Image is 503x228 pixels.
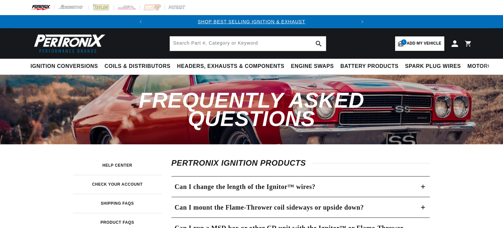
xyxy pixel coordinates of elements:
[134,15,147,28] button: Translation missing: en.sections.announcements.previous_announcement
[73,175,162,194] a: Check your account
[312,36,326,51] button: search button
[105,63,171,70] span: Coils & Distributors
[395,36,444,51] a: 1Add my vehicle
[73,156,162,175] a: Help Center
[30,63,98,70] span: Ignition Conversions
[30,32,106,55] img: Pertronix
[407,40,441,47] span: Add my vehicle
[288,59,337,74] summary: Engine Swaps
[171,158,312,167] span: Pertronix Ignition Products
[401,39,407,45] span: 1
[198,19,305,24] a: SHOP BEST SELLING IGNITION & EXHAUST
[174,59,288,74] summary: Headers, Exhausts & Components
[175,181,315,192] h3: Can I change the length of the Ignitor™ wires?
[170,36,326,51] input: Search Part #, Category or Keyword
[171,176,430,197] summary: Can I change the length of the Ignitor™ wires?
[402,59,464,74] summary: Spark Plug Wires
[147,18,356,25] div: 1 of 2
[291,63,334,70] span: Engine Swaps
[101,202,134,205] h3: Shipping FAQs
[177,63,284,70] span: Headers, Exhausts & Components
[73,194,162,213] a: Shipping FAQs
[175,202,364,213] h3: Can I mount the Flame-Thrower coil sideways or upside down?
[139,88,364,130] span: Frequently Asked Questions
[102,164,132,167] h3: Help Center
[356,15,369,28] button: Translation missing: en.sections.announcements.next_announcement
[14,15,489,28] slideshow-component: Translation missing: en.sections.announcements.announcement_bar
[92,183,143,186] h3: Check your account
[100,221,134,224] h3: Product FAQs
[147,18,356,25] div: Announcement
[101,59,174,74] summary: Coils & Distributors
[337,59,402,74] summary: Battery Products
[405,63,461,70] span: Spark Plug Wires
[30,59,101,74] summary: Ignition Conversions
[171,197,430,218] summary: Can I mount the Flame-Thrower coil sideways or upside down?
[340,63,398,70] span: Battery Products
